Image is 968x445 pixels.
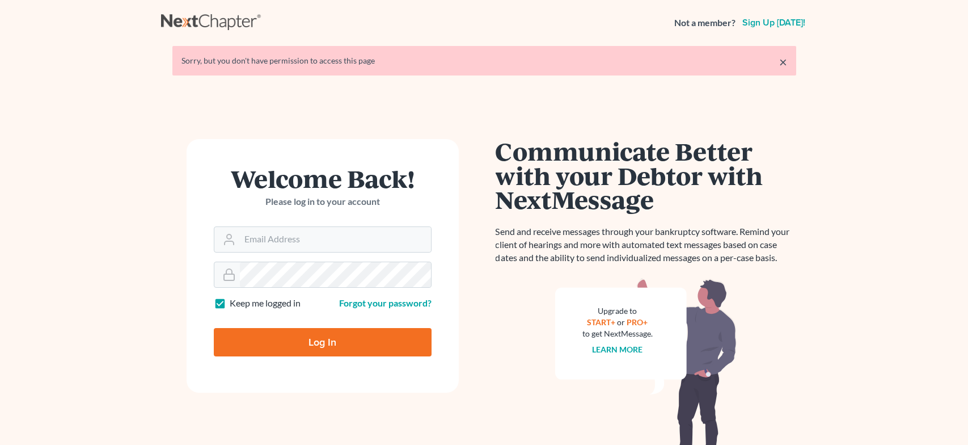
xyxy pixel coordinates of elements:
[181,55,787,66] div: Sorry, but you don't have permission to access this page
[582,328,653,339] div: to get NextMessage.
[740,18,808,27] a: Sign up [DATE]!
[230,297,301,310] label: Keep me logged in
[627,317,648,327] a: PRO+
[496,225,796,265] p: Send and receive messages through your bankruptcy software. Remind your client of hearings and mo...
[779,55,787,69] a: ×
[214,195,432,208] p: Please log in to your account
[582,305,653,317] div: Upgrade to
[214,166,432,191] h1: Welcome Back!
[240,227,431,252] input: Email Address
[674,16,735,30] strong: Not a member?
[587,317,615,327] a: START+
[592,345,642,354] a: Learn more
[617,317,625,327] span: or
[214,328,432,356] input: Log In
[496,139,796,212] h1: Communicate Better with your Debtor with NextMessage
[339,297,432,308] a: Forgot your password?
